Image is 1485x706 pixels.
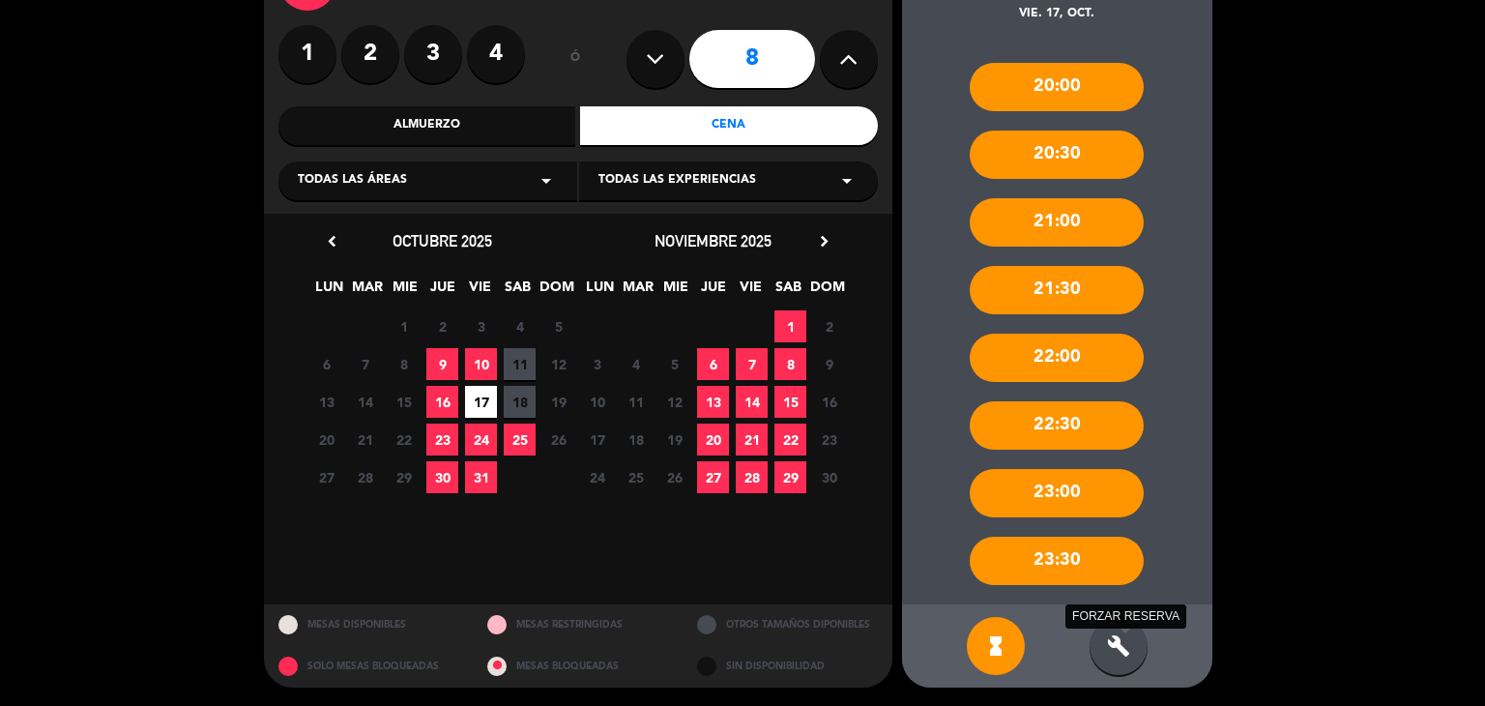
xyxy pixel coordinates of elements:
div: 23:00 [970,469,1144,517]
i: arrow_drop_down [535,169,558,192]
span: 25 [504,424,536,456]
div: MESAS RESTRINGIDAS [473,604,683,646]
span: Todas las experiencias [598,171,756,191]
div: SOLO MESAS BLOQUEADAS [264,646,474,688]
span: 22 [774,424,806,456]
span: 17 [581,424,613,456]
span: 5 [542,310,574,342]
span: 11 [504,348,536,380]
span: 14 [349,386,381,418]
span: 10 [465,348,497,380]
span: 27 [310,461,342,493]
span: VIE [464,276,496,308]
span: 31 [465,461,497,493]
span: 2 [426,310,458,342]
i: build [1107,634,1130,658]
span: 28 [349,461,381,493]
div: 20:30 [970,131,1144,179]
div: SIN DISPONIBILIDAD [683,646,892,688]
span: noviembre 2025 [655,231,772,250]
span: 15 [774,386,806,418]
div: 22:00 [970,334,1144,382]
span: 12 [658,386,690,418]
div: OTROS TAMAÑOS DIPONIBLES [683,604,892,646]
div: vie. 17, oct. [902,5,1212,24]
span: 2 [813,310,845,342]
span: 12 [542,348,574,380]
span: 19 [658,424,690,456]
span: 13 [697,386,729,418]
span: 29 [774,461,806,493]
span: 18 [620,424,652,456]
span: 4 [620,348,652,380]
span: JUE [697,276,729,308]
span: 28 [736,461,768,493]
span: 25 [620,461,652,493]
div: Almuerzo [278,106,576,145]
span: 6 [697,348,729,380]
i: chevron_left [322,231,342,251]
div: 20:00 [970,63,1144,111]
span: VIE [735,276,767,308]
span: DOM [539,276,571,308]
label: 4 [467,25,525,83]
span: LUN [584,276,616,308]
div: Cena [580,106,878,145]
span: 22 [388,424,420,456]
span: Todas las áreas [298,171,407,191]
span: 21 [736,424,768,456]
span: SAB [502,276,534,308]
span: 14 [736,386,768,418]
span: 16 [426,386,458,418]
span: 20 [697,424,729,456]
label: 3 [404,25,462,83]
span: LUN [313,276,345,308]
span: 9 [813,348,845,380]
span: 18 [504,386,536,418]
span: 20 [310,424,342,456]
span: 7 [736,348,768,380]
i: arrow_drop_down [835,169,859,192]
span: 17 [465,386,497,418]
i: hourglass_full [984,634,1007,658]
span: 11 [620,386,652,418]
span: 9 [426,348,458,380]
span: 8 [388,348,420,380]
i: chevron_right [814,231,834,251]
span: 4 [504,310,536,342]
span: 15 [388,386,420,418]
span: 16 [813,386,845,418]
span: octubre 2025 [393,231,492,250]
label: 1 [278,25,336,83]
span: MAR [622,276,654,308]
div: 22:30 [970,401,1144,450]
span: MAR [351,276,383,308]
span: 24 [465,424,497,456]
span: 1 [388,310,420,342]
span: 23 [813,424,845,456]
span: DOM [810,276,842,308]
span: SAB [772,276,804,308]
span: 26 [542,424,574,456]
span: 8 [774,348,806,380]
div: 21:00 [970,198,1144,247]
span: JUE [426,276,458,308]
span: 24 [581,461,613,493]
span: 23 [426,424,458,456]
div: MESAS DISPONIBLES [264,604,474,646]
span: 30 [426,461,458,493]
span: 29 [388,461,420,493]
div: MESAS BLOQUEADAS [473,646,683,688]
span: 7 [349,348,381,380]
div: 21:30 [970,266,1144,314]
span: 6 [310,348,342,380]
span: 26 [658,461,690,493]
span: MIE [389,276,421,308]
span: MIE [659,276,691,308]
label: 2 [341,25,399,83]
div: FORZAR RESERVA [1065,604,1186,629]
span: 21 [349,424,381,456]
span: 13 [310,386,342,418]
span: 3 [465,310,497,342]
span: 27 [697,461,729,493]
